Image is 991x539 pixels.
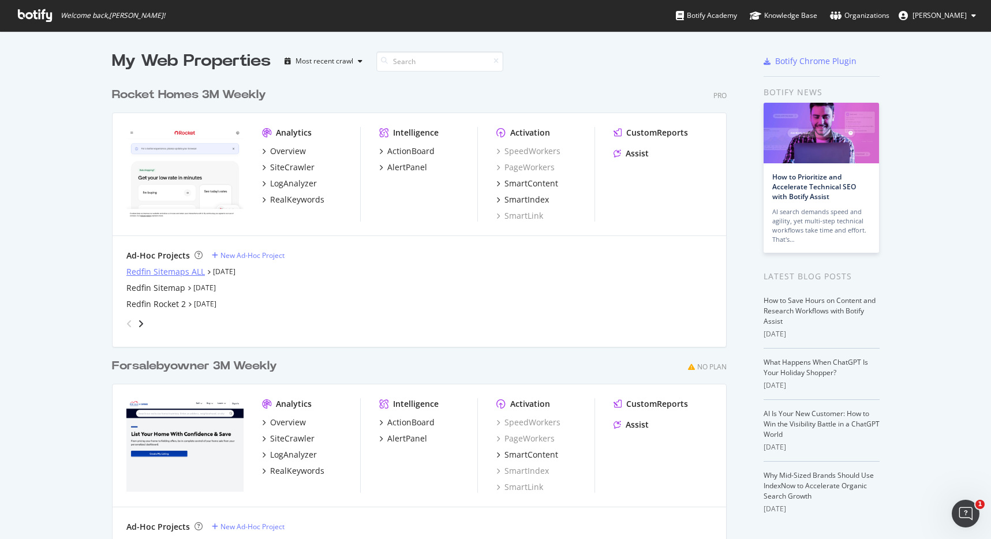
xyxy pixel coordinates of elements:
a: SmartLink [496,210,543,222]
img: forsalebyowner.com [126,398,244,492]
a: SiteCrawler [262,162,315,173]
div: Overview [270,417,306,428]
a: SmartContent [496,449,558,461]
a: AI Is Your New Customer: How to Win the Visibility Battle in a ChatGPT World [764,409,880,439]
span: 1 [975,500,985,509]
div: CustomReports [626,398,688,410]
iframe: Intercom live chat [952,500,979,527]
div: Activation [510,127,550,139]
div: Forsalebyowner 3M Weekly [112,358,277,375]
a: SmartIndex [496,465,549,477]
div: angle-right [137,318,145,330]
div: SmartContent [504,449,558,461]
div: Organizations [830,10,889,21]
a: RealKeywords [262,465,324,477]
a: [DATE] [194,299,216,309]
div: Intelligence [393,398,439,410]
a: SpeedWorkers [496,417,560,428]
div: Analytics [276,398,312,410]
button: Most recent crawl [280,52,367,70]
div: Botify Chrome Plugin [775,55,857,67]
div: Pro [713,91,727,100]
div: New Ad-Hoc Project [220,522,285,531]
div: SmartContent [504,178,558,189]
span: David Britton [913,10,967,20]
a: Assist [614,148,649,159]
a: AlertPanel [379,433,427,444]
a: SmartIndex [496,194,549,205]
div: AlertPanel [387,433,427,444]
a: Assist [614,419,649,431]
div: [DATE] [764,329,880,339]
a: Overview [262,145,306,157]
a: SiteCrawler [262,433,315,444]
span: Welcome back, [PERSON_NAME] ! [61,11,165,20]
a: Overview [262,417,306,428]
div: Botify news [764,86,880,99]
div: LogAnalyzer [270,178,317,189]
div: Analytics [276,127,312,139]
a: PageWorkers [496,162,555,173]
a: PageWorkers [496,433,555,444]
a: How to Prioritize and Accelerate Technical SEO with Botify Assist [772,172,856,201]
a: How to Save Hours on Content and Research Workflows with Botify Assist [764,295,876,326]
a: What Happens When ChatGPT Is Your Holiday Shopper? [764,357,868,377]
div: RealKeywords [270,194,324,205]
div: Intelligence [393,127,439,139]
input: Search [376,51,503,72]
div: [DATE] [764,380,880,391]
div: SmartIndex [504,194,549,205]
div: No Plan [697,362,727,372]
div: Overview [270,145,306,157]
div: angle-left [122,315,137,333]
div: Assist [626,419,649,431]
div: Botify Academy [676,10,737,21]
div: LogAnalyzer [270,449,317,461]
div: RealKeywords [270,465,324,477]
div: Most recent crawl [296,58,353,65]
a: Why Mid-Sized Brands Should Use IndexNow to Accelerate Organic Search Growth [764,470,874,501]
div: [DATE] [764,504,880,514]
a: New Ad-Hoc Project [212,522,285,531]
div: SiteCrawler [270,162,315,173]
a: SmartLink [496,481,543,493]
a: [DATE] [213,267,235,276]
a: AlertPanel [379,162,427,173]
div: [DATE] [764,442,880,452]
a: Redfin Sitemaps ALL [126,266,205,278]
a: RealKeywords [262,194,324,205]
div: Ad-Hoc Projects [126,521,190,533]
img: www.rocket.com [126,127,244,220]
div: Assist [626,148,649,159]
div: CustomReports [626,127,688,139]
a: [DATE] [193,283,216,293]
a: CustomReports [614,398,688,410]
div: Activation [510,398,550,410]
div: SiteCrawler [270,433,315,444]
a: SpeedWorkers [496,145,560,157]
a: Redfin Sitemap [126,282,185,294]
div: ActionBoard [387,417,435,428]
a: Rocket Homes 3M Weekly [112,87,271,103]
button: [PERSON_NAME] [889,6,985,25]
a: Redfin Rocket 2 [126,298,186,310]
a: New Ad-Hoc Project [212,250,285,260]
a: ActionBoard [379,145,435,157]
div: AlertPanel [387,162,427,173]
a: ActionBoard [379,417,435,428]
div: My Web Properties [112,50,271,73]
a: Botify Chrome Plugin [764,55,857,67]
div: Latest Blog Posts [764,270,880,283]
div: Ad-Hoc Projects [126,250,190,261]
div: New Ad-Hoc Project [220,250,285,260]
div: Knowledge Base [750,10,817,21]
div: Rocket Homes 3M Weekly [112,87,266,103]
